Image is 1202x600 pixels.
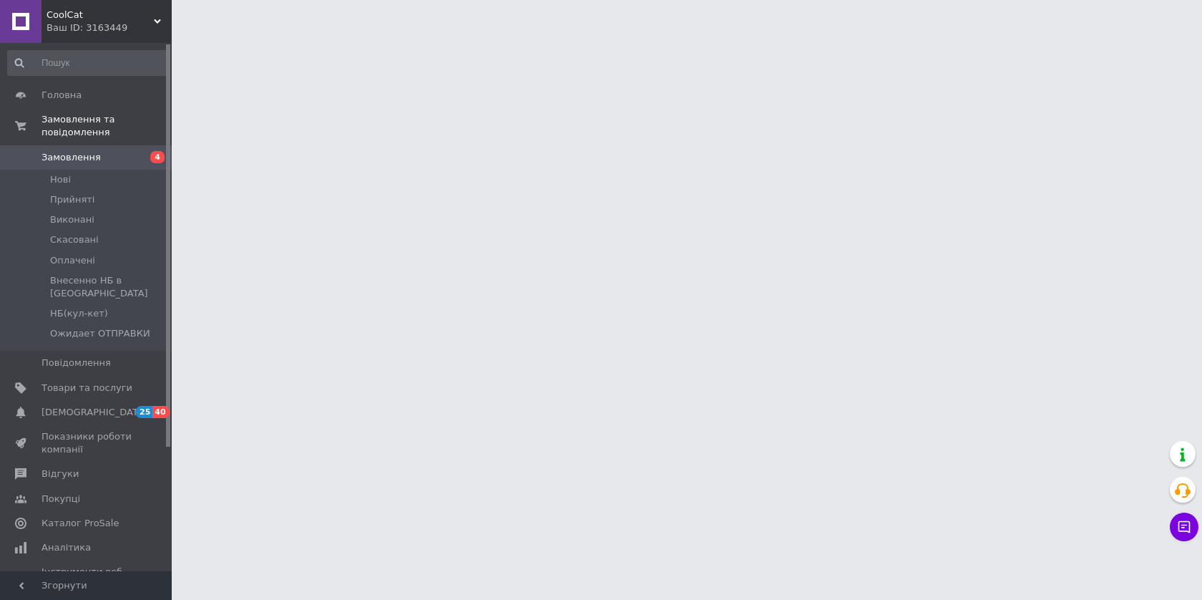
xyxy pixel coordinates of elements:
[50,233,99,246] span: Скасовані
[136,406,152,418] span: 25
[41,493,80,505] span: Покупці
[50,274,167,300] span: Внесенно НБ в [GEOGRAPHIC_DATA]
[41,541,91,554] span: Аналітика
[50,213,94,226] span: Виконані
[50,327,150,340] span: Ожидает ОТПРАВКИ
[41,151,101,164] span: Замовлення
[50,307,108,320] span: НБ(кул-кет)
[50,254,95,267] span: Оплачені
[41,566,132,591] span: Інструменти веб-майстра та SEO
[1170,513,1198,541] button: Чат з покупцем
[50,193,94,206] span: Прийняті
[41,357,111,369] span: Повідомлення
[150,151,165,163] span: 4
[41,468,79,480] span: Відгуки
[50,173,71,186] span: Нові
[47,9,154,21] span: CoolCat
[41,89,82,102] span: Головна
[41,430,132,456] span: Показники роботи компанії
[41,382,132,395] span: Товари та послуги
[7,50,169,76] input: Пошук
[41,406,147,419] span: [DEMOGRAPHIC_DATA]
[47,21,172,34] div: Ваш ID: 3163449
[41,113,172,139] span: Замовлення та повідомлення
[41,517,119,530] span: Каталог ProSale
[152,406,169,418] span: 40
